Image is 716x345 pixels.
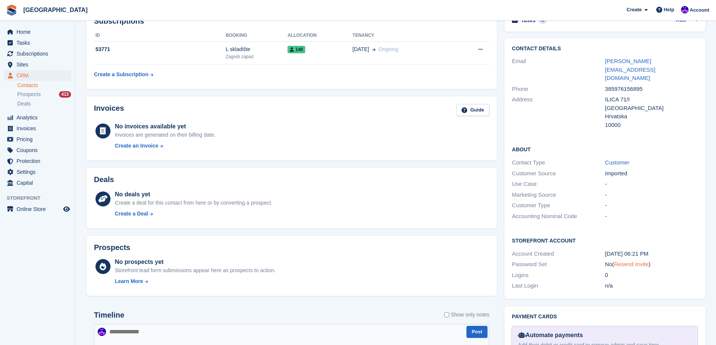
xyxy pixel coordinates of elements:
[4,70,71,81] a: menu
[605,191,698,199] div: -
[115,277,143,285] div: Learn More
[115,210,148,218] div: Create a Deal
[690,6,709,14] span: Account
[115,277,276,285] a: Learn More
[94,243,130,252] h2: Prospects
[512,46,698,52] h2: Contact Details
[62,205,71,214] a: Preview store
[605,250,698,258] div: [DATE] 06:21 PM
[115,199,272,207] div: Create a deal for this contact from here or by converting a prospect.
[512,95,605,129] div: Address
[4,59,71,70] a: menu
[612,261,651,267] span: ( )
[353,45,369,53] span: [DATE]
[115,142,158,150] div: Create an Invoice
[226,53,288,60] div: Zagreb zapad
[4,134,71,145] a: menu
[226,30,288,42] th: Booking
[512,282,605,290] div: Last Login
[288,30,353,42] th: Allocation
[512,201,605,210] div: Customer Type
[59,91,71,98] div: 413
[94,45,226,53] div: 53771
[466,326,487,338] button: Post
[605,169,698,178] div: Imported
[681,6,689,14] img: Ivan Gačić
[4,38,71,48] a: menu
[512,145,698,153] h2: About
[17,204,62,214] span: Online Store
[605,201,698,210] div: -
[17,70,62,81] span: CRM
[512,180,605,188] div: Use Case
[605,112,698,121] div: Hrvatska
[605,58,655,81] a: [PERSON_NAME][EMAIL_ADDRESS][DOMAIN_NAME]
[614,261,649,267] a: Resend Invite
[627,6,642,14] span: Create
[94,71,148,78] div: Create a Subscription
[7,194,75,202] span: Storefront
[4,178,71,188] a: menu
[17,100,71,108] a: Deals
[17,82,71,89] a: Contacts
[512,314,698,320] h2: Payment cards
[17,145,62,155] span: Coupons
[94,68,153,81] a: Create a Subscription
[4,145,71,155] a: menu
[676,16,686,25] a: Add
[664,6,674,14] span: Help
[17,123,62,134] span: Invoices
[444,311,489,319] label: Show only notes
[94,17,489,26] h2: Subscriptions
[17,59,62,70] span: Sites
[605,159,630,166] a: Customer
[4,48,71,59] a: menu
[17,90,71,98] a: Prospects 413
[17,178,62,188] span: Capital
[605,104,698,113] div: [GEOGRAPHIC_DATA]
[94,30,226,42] th: ID
[456,104,489,116] a: Guide
[115,267,276,274] div: Storefront lead form submissions appear here as prospects to action.
[17,38,62,48] span: Tasks
[512,260,605,269] div: Password Set
[539,17,547,24] div: 0
[512,191,605,199] div: Marketing Source
[115,122,215,131] div: No invoices available yet
[98,328,106,336] img: Ivan Gačić
[378,46,398,52] span: Ongoing
[17,100,31,107] span: Deals
[605,180,698,188] div: -
[512,169,605,178] div: Customer Source
[94,311,124,319] h2: Timeline
[4,27,71,37] a: menu
[605,121,698,130] div: 10000
[94,104,124,116] h2: Invoices
[115,258,276,267] div: No prospects yet
[518,331,692,340] div: Automate payments
[4,156,71,166] a: menu
[605,282,698,290] div: n/a
[512,271,605,280] div: Logins
[512,212,605,221] div: Accounting Nominal Code
[226,45,288,53] div: L skladište
[605,95,698,104] div: ILICA 71/I
[521,17,536,24] h2: Tasks
[94,175,114,184] h2: Deals
[4,112,71,123] a: menu
[17,91,41,98] span: Prospects
[17,156,62,166] span: Protection
[17,27,62,37] span: Home
[17,112,62,123] span: Analytics
[605,260,698,269] div: No
[444,311,449,319] input: Show only notes
[605,271,698,280] div: 0
[17,134,62,145] span: Pricing
[115,210,272,218] a: Create a Deal
[17,48,62,59] span: Subscriptions
[17,167,62,177] span: Settings
[512,85,605,93] div: Phone
[512,57,605,83] div: Email
[115,142,215,150] a: Create an Invoice
[512,237,698,244] h2: Storefront Account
